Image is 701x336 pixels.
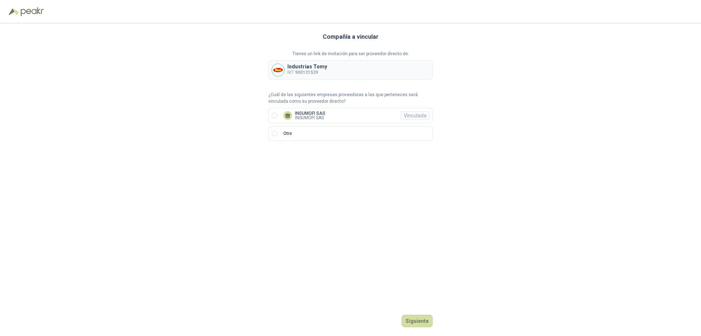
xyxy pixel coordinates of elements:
p: INSUMOFI SAS [295,111,325,116]
p: NIT [287,69,327,76]
p: INSUMOFI SAS [295,116,325,120]
b: 900131529 [295,70,318,75]
button: Siguiente [402,315,433,327]
img: Logo [9,8,19,15]
img: Company Logo [272,64,284,76]
img: Peakr [20,7,44,16]
p: Industrias Tomy [287,64,327,69]
div: Vinculada [401,111,430,120]
p: ¿Cuál de las siguientes empresas proveedoras a las que perteneces será vinculada como su proveedo... [268,91,433,105]
p: Tienes un link de invitación para ser proveedor directo de: [268,50,433,57]
p: Otro [283,130,292,137]
h3: Compañía a vincular [323,32,379,42]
